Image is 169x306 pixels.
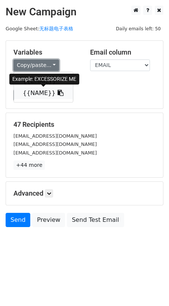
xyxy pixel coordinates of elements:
[13,160,45,170] a: +44 more
[14,87,73,99] a: {{NAME}}
[32,213,65,227] a: Preview
[9,74,79,85] div: Example: EXCESSORIZE ME
[132,270,169,306] iframe: Chat Widget
[6,6,163,18] h2: New Campaign
[13,48,79,56] h5: Variables
[13,189,156,198] h5: Advanced
[13,133,97,139] small: [EMAIL_ADDRESS][DOMAIN_NAME]
[113,26,163,31] a: Daily emails left: 50
[90,48,156,56] h5: Email column
[132,270,169,306] div: 聊天小组件
[13,59,59,71] a: Copy/paste...
[13,120,156,129] h5: 47 Recipients
[39,26,73,31] a: 无标题电子表格
[13,141,97,147] small: [EMAIL_ADDRESS][DOMAIN_NAME]
[6,213,30,227] a: Send
[13,150,97,156] small: [EMAIL_ADDRESS][DOMAIN_NAME]
[6,26,73,31] small: Google Sheet:
[113,25,163,33] span: Daily emails left: 50
[67,213,124,227] a: Send Test Email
